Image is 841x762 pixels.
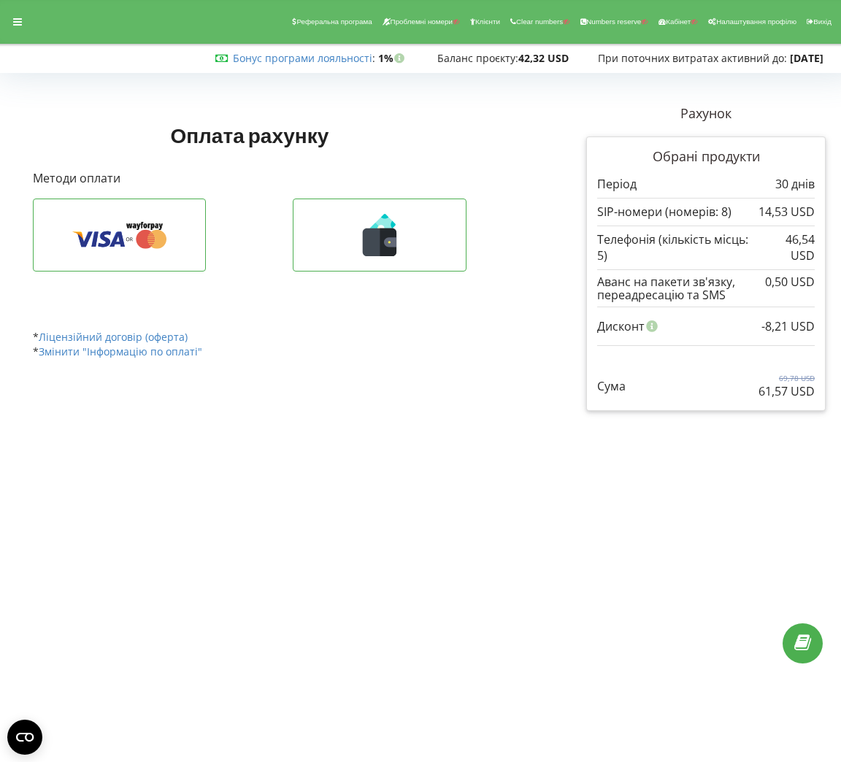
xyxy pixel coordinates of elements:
div: Дисконт [597,312,815,340]
span: Numbers reserve [586,18,641,26]
p: 46,54 USD [759,231,815,265]
a: Бонус програми лояльності [233,51,372,65]
p: 69,78 USD [759,373,815,383]
strong: 1% [378,51,408,65]
span: : [233,51,375,65]
div: -8,21 USD [761,312,815,340]
p: SIP-номери (номерів: 8) [597,204,731,220]
div: Аванс на пакети зв'язку, переадресацію та SMS [597,275,815,302]
p: Період [597,176,637,193]
span: Clear numbers [516,18,563,26]
strong: 42,32 USD [518,51,569,65]
span: Вихід [813,18,832,26]
a: Змінити "Інформацію по оплаті" [39,345,202,358]
strong: [DATE] [790,51,823,65]
span: Кабінет [666,18,691,26]
span: При поточних витратах активний до: [598,51,787,65]
h1: Оплата рахунку [33,122,466,148]
span: Клієнти [475,18,500,26]
span: Налаштування профілю [716,18,796,26]
div: 0,50 USD [765,275,815,288]
p: Телефонія (кількість місць: 5) [597,231,759,265]
span: Реферальна програма [296,18,372,26]
span: Баланс проєкту: [437,51,518,65]
p: 14,53 USD [759,204,815,220]
a: Ліцензійний договір (оферта) [39,330,188,344]
button: Open CMP widget [7,720,42,755]
p: Обрані продукти [597,147,815,166]
p: 30 днів [775,176,815,193]
p: Методи оплати [33,170,466,187]
p: Сума [597,378,626,395]
p: Рахунок [586,104,826,123]
p: 61,57 USD [759,383,815,400]
span: Проблемні номери [391,18,453,26]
